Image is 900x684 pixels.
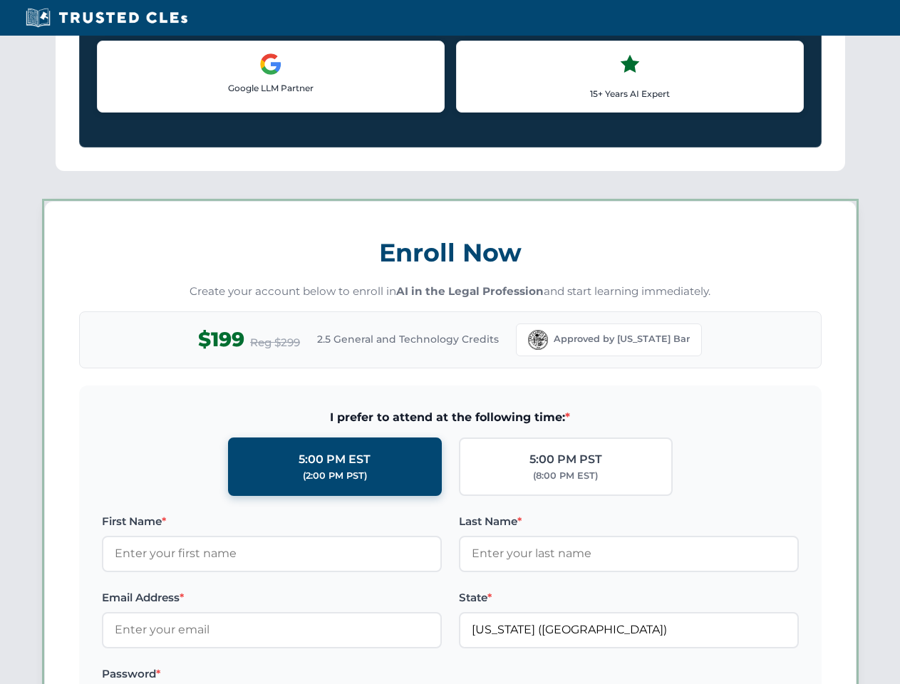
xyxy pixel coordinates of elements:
span: Approved by [US_STATE] Bar [554,332,690,346]
span: 2.5 General and Technology Credits [317,331,499,347]
p: Google LLM Partner [109,81,433,95]
input: Enter your first name [102,536,442,571]
strong: AI in the Legal Profession [396,284,544,298]
div: 5:00 PM EST [299,450,371,469]
h3: Enroll Now [79,230,822,275]
input: Florida (FL) [459,612,799,648]
p: 15+ Years AI Expert [468,87,792,100]
input: Enter your email [102,612,442,648]
p: Create your account below to enroll in and start learning immediately. [79,284,822,300]
span: $199 [198,323,244,356]
label: Last Name [459,513,799,530]
label: Email Address [102,589,442,606]
label: State [459,589,799,606]
img: Florida Bar [528,330,548,350]
div: 5:00 PM PST [529,450,602,469]
span: Reg $299 [250,334,300,351]
input: Enter your last name [459,536,799,571]
img: Google [259,53,282,76]
div: (8:00 PM EST) [533,469,598,483]
img: Trusted CLEs [21,7,192,28]
label: Password [102,665,442,683]
label: First Name [102,513,442,530]
span: I prefer to attend at the following time: [102,408,799,427]
div: (2:00 PM PST) [303,469,367,483]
